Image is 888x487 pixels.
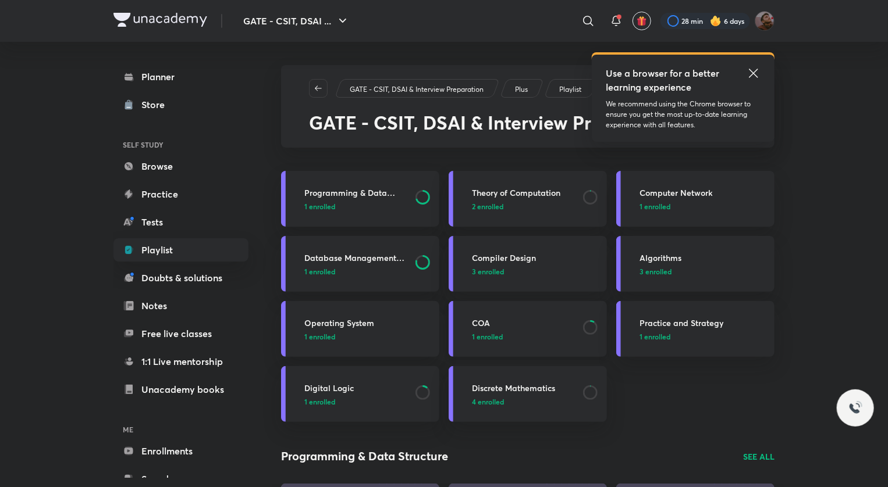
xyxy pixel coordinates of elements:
h3: Computer Network [640,187,768,199]
a: Doubts & solutions [113,266,248,289]
h3: Digital Logic [304,382,409,394]
span: 1 enrolled [304,266,335,277]
a: COA1 enrolled [449,301,607,357]
span: 1 enrolled [640,331,670,342]
h6: ME [113,420,248,439]
h3: Theory of Computation [472,187,576,199]
h3: Database Management System [304,252,409,264]
a: Digital Logic1 enrolled [281,366,439,422]
h3: COA [472,317,576,329]
span: GATE - CSIT, DSAI & Interview Preparation CS & IT [309,110,744,135]
a: Plus [513,84,530,95]
span: 3 enrolled [640,266,672,277]
h3: Programming & Data Structure [304,187,409,199]
a: Computer Network1 enrolled [616,171,775,227]
p: Plus [515,84,528,95]
button: avatar [633,12,651,30]
a: Notes [113,294,248,317]
h6: SELF STUDY [113,135,248,155]
button: GATE - CSIT, DSAI ... [236,9,357,33]
div: Store [141,98,172,112]
a: Planner [113,65,248,88]
a: Unacademy books [113,378,248,401]
a: Enrollments [113,439,248,463]
span: 4 enrolled [472,396,504,407]
img: Suryansh Singh [755,11,775,31]
img: streak [710,15,722,27]
a: 1:1 Live mentorship [113,350,248,373]
span: 2 enrolled [472,201,503,212]
p: GATE - CSIT, DSAI & Interview Preparation [350,84,484,95]
h3: Operating System [304,317,432,329]
h3: Algorithms [640,252,768,264]
a: Algorithms3 enrolled [616,236,775,292]
a: Programming & Data Structure1 enrolled [281,171,439,227]
img: ttu [848,401,862,415]
a: Tests [113,210,248,234]
h3: Practice and Strategy [640,317,768,329]
a: Theory of Computation2 enrolled [449,171,607,227]
a: Browse [113,155,248,178]
a: Practice and Strategy1 enrolled [616,301,775,357]
a: Company Logo [113,13,207,30]
a: SEE ALL [743,450,775,463]
a: Discrete Mathematics4 enrolled [449,366,607,422]
span: 1 enrolled [304,396,335,407]
a: Practice [113,182,248,206]
a: Compiler Design3 enrolled [449,236,607,292]
a: Free live classes [113,322,248,345]
a: Store [113,93,248,116]
a: Database Management System1 enrolled [281,236,439,292]
span: 1 enrolled [304,331,335,342]
span: 1 enrolled [304,201,335,212]
h3: Compiler Design [472,252,600,264]
a: GATE - CSIT, DSAI & Interview Preparation [348,84,486,95]
span: 1 enrolled [472,331,503,342]
h3: Discrete Mathematics [472,382,576,394]
h2: Programming & Data Structure [281,447,448,465]
p: Playlist [559,84,581,95]
p: We recommend using the Chrome browser to ensure you get the most up-to-date learning experience w... [606,99,761,130]
a: Operating System1 enrolled [281,301,439,357]
a: Playlist [557,84,584,95]
a: Playlist [113,238,248,262]
h5: Use a browser for a better learning experience [606,66,722,94]
span: 3 enrolled [472,266,504,277]
img: avatar [637,16,647,26]
span: 1 enrolled [640,201,670,212]
img: Company Logo [113,13,207,27]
